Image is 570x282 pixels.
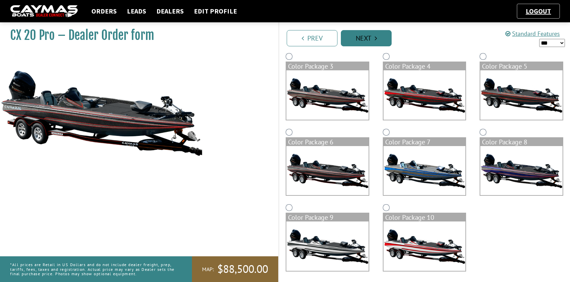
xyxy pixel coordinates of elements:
img: color_package_331.png [383,221,466,271]
div: Color Package 10 [383,213,466,221]
ul: Pagination [285,29,570,46]
a: Orders [88,7,120,16]
div: Color Package 6 [286,138,369,146]
div: Color Package 5 [480,62,563,70]
span: MAP: [202,266,214,273]
div: Color Package 4 [383,62,466,70]
a: Standard Features [505,30,560,38]
a: Prev [287,30,337,46]
div: Color Package 8 [480,138,563,146]
a: Dealers [153,7,187,16]
img: color_package_329.png [480,146,563,195]
div: Color Package 3 [286,62,369,70]
a: Next [341,30,392,46]
img: color_package_325.png [383,70,466,120]
a: MAP:$88,500.00 [192,256,278,282]
img: color_package_330.png [286,221,369,271]
a: Leads [124,7,150,16]
img: color_package_327.png [286,146,369,195]
div: Color Package 7 [383,138,466,146]
img: color_package_328.png [383,146,466,195]
a: Logout [522,7,554,15]
img: color_package_326.png [480,70,563,120]
span: $88,500.00 [217,262,268,276]
img: caymas-dealer-connect-2ed40d3bc7270c1d8d7ffb4b79bf05adc795679939227970def78ec6f6c03838.gif [10,5,78,18]
h1: CX 20 Pro – Dealer Order form [10,28,261,43]
a: Edit Profile [191,7,240,16]
img: color_package_324.png [286,70,369,120]
p: *All prices are Retail in US Dollars and do not include dealer freight, prep, tariffs, fees, taxe... [10,259,177,279]
div: Color Package 9 [286,213,369,221]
